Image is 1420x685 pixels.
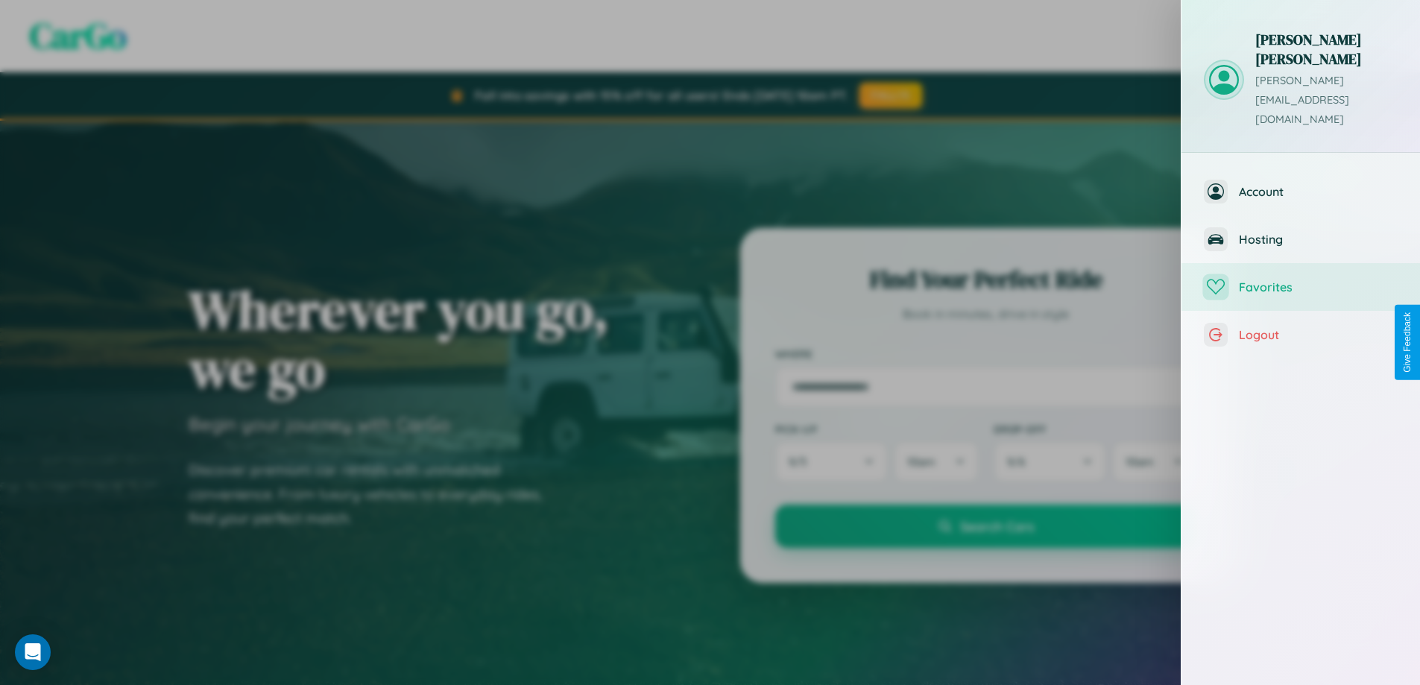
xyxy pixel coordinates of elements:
div: Open Intercom Messenger [15,634,51,670]
button: Favorites [1181,263,1420,311]
button: Logout [1181,311,1420,359]
div: Give Feedback [1402,312,1413,373]
span: Favorites [1239,280,1398,294]
span: Hosting [1239,232,1398,247]
span: Logout [1239,327,1398,342]
p: [PERSON_NAME][EMAIL_ADDRESS][DOMAIN_NAME] [1255,72,1398,130]
button: Hosting [1181,215,1420,263]
h3: [PERSON_NAME] [PERSON_NAME] [1255,30,1398,69]
button: Account [1181,168,1420,215]
span: Account [1239,184,1398,199]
